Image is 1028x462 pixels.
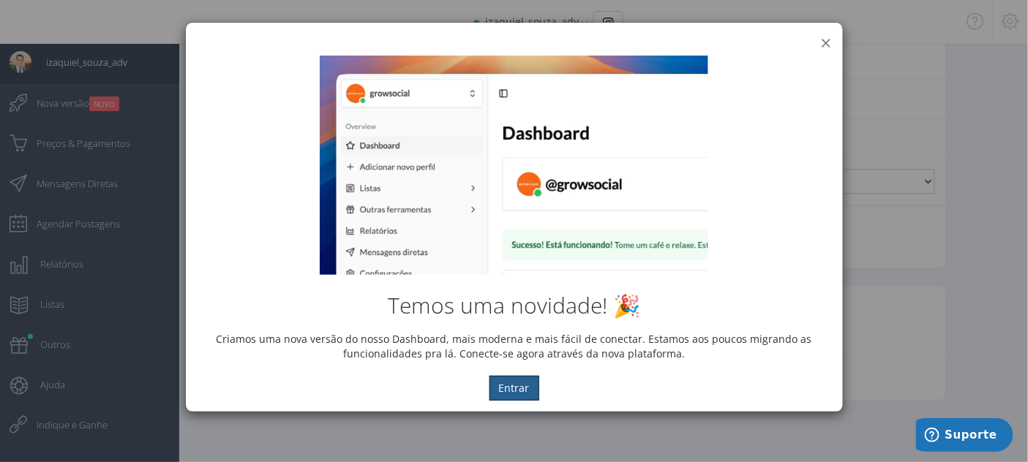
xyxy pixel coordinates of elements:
p: Criamos uma nova versão do nosso Dashboard, mais moderna e mais fácil de conectar. Estamos aos po... [197,332,832,361]
button: × [821,33,832,53]
button: Entrar [489,376,539,401]
img: New Dashboard [320,56,708,275]
iframe: Abre um widget para que você possa encontrar mais informações [916,418,1013,455]
h2: Temos uma novidade! 🎉 [197,293,832,317]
